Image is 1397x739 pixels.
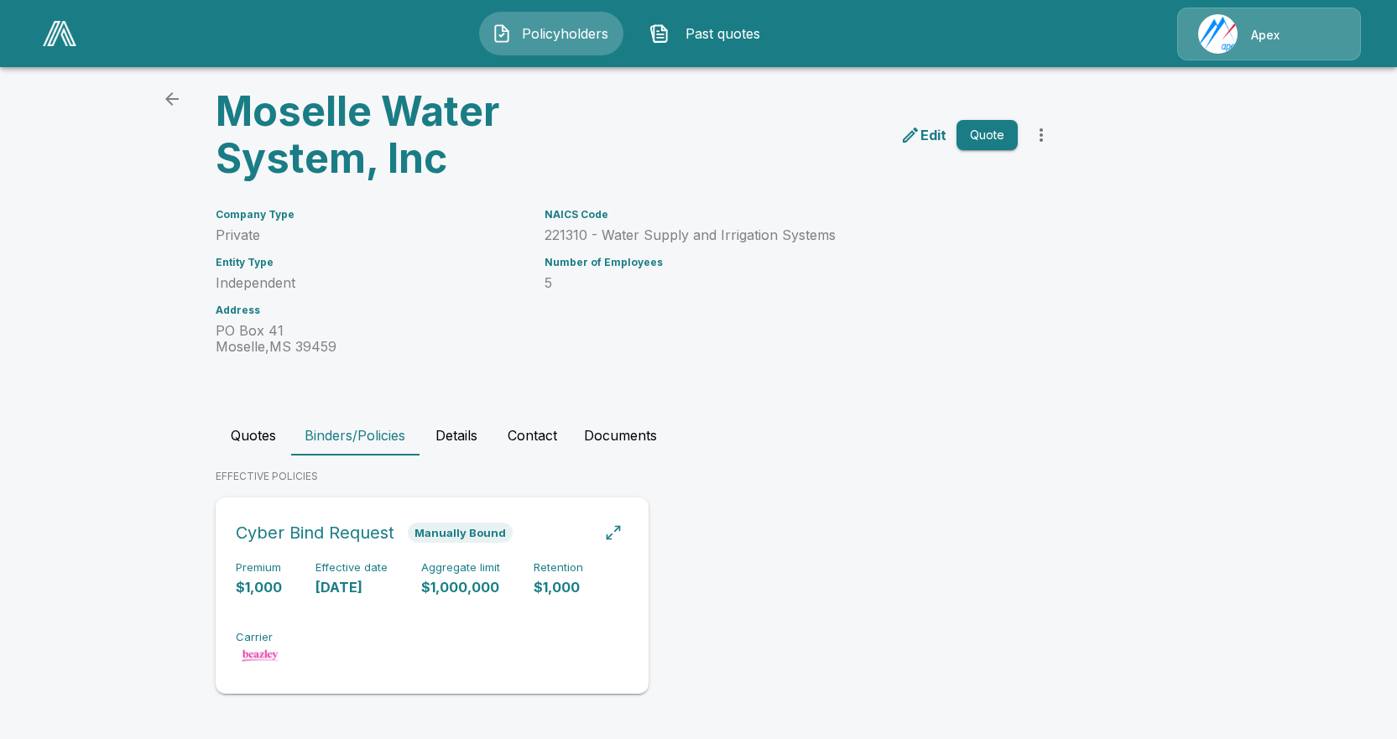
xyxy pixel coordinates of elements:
h6: Carrier [236,631,286,644]
h3: Moselle Water System, Inc [216,88,630,182]
img: Past quotes Icon [649,23,670,44]
button: Policyholders IconPolicyholders [479,12,623,55]
h6: Effective date [315,561,388,575]
a: back [155,82,189,116]
h6: Company Type [216,209,524,221]
h6: Aggregate limit [421,561,500,575]
p: EFFECTIVE POLICIES [216,469,1182,484]
button: Quotes [216,415,291,455]
h6: Address [216,304,524,316]
button: Documents [571,415,670,455]
p: $1,000,000 [421,578,500,597]
button: Past quotes IconPast quotes [637,12,781,55]
h6: NAICS Code [545,209,1018,221]
button: more [1024,118,1058,152]
p: $1,000 [236,578,282,597]
button: Contact [494,415,571,455]
p: Edit [920,125,946,145]
h6: Entity Type [216,257,524,268]
a: edit [897,122,950,148]
span: Manually Bound [408,526,513,539]
p: 221310 - Water Supply and Irrigation Systems [545,227,1018,243]
button: Binders/Policies [291,415,419,455]
p: $1,000 [534,578,583,597]
p: [DATE] [315,578,388,597]
img: AA Logo [43,21,76,46]
h6: Cyber Bind Request [236,519,394,546]
h6: Number of Employees [545,257,1018,268]
span: Policyholders [519,23,611,44]
img: Carrier [236,647,286,664]
p: PO Box 41 Moselle , MS 39459 [216,323,524,355]
img: Policyholders Icon [492,23,512,44]
button: Details [419,415,494,455]
button: Quote [957,120,1018,151]
h6: Retention [534,561,583,575]
p: Private [216,227,524,243]
h6: Premium [236,561,282,575]
div: policyholder tabs [216,415,1182,455]
p: Independent [216,275,524,291]
p: 5 [545,275,1018,291]
span: Past quotes [676,23,769,44]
